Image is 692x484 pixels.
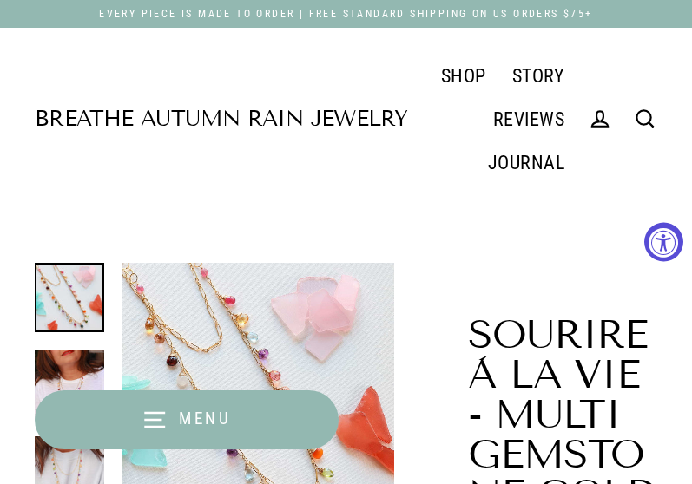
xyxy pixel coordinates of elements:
[35,350,104,419] img: Sourire à la Vie - Multi Gemstone Gold Wrap Necklace life style image | Breathe Autumn Rain Artis...
[407,54,577,184] div: Primary
[480,97,577,141] a: REVIEWS
[644,223,683,262] button: Accessibility Widget, click to open
[179,409,232,428] span: Menu
[475,141,577,184] a: JOURNAL
[428,54,499,97] a: SHOP
[35,390,339,449] button: Menu
[35,108,407,130] a: Breathe Autumn Rain Jewelry
[499,54,577,97] a: STORY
